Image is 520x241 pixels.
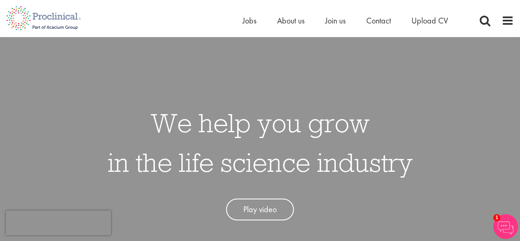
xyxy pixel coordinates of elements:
[366,15,391,26] a: Contact
[411,15,448,26] a: Upload CV
[243,15,257,26] a: Jobs
[277,15,305,26] a: About us
[493,214,500,221] span: 1
[493,214,518,239] img: Chatbot
[226,199,294,220] a: Play video
[325,15,346,26] a: Join us
[108,103,413,182] h1: We help you grow in the life science industry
